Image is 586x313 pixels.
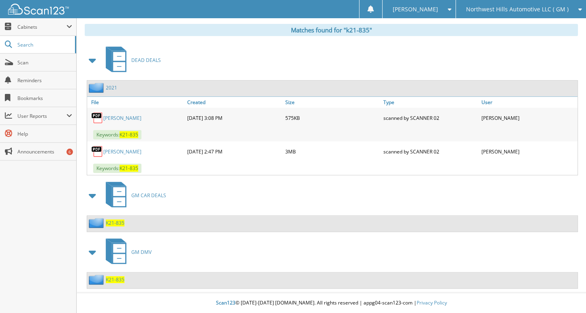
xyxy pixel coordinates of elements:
[545,274,586,313] iframe: Chat Widget
[103,115,141,121] a: [PERSON_NAME]
[17,23,66,30] span: Cabinets
[89,83,106,93] img: folder2.png
[216,299,235,306] span: Scan123
[101,44,161,76] a: DEAD DEALS
[91,112,103,124] img: PDF.png
[283,110,381,126] div: 575KB
[106,276,124,283] a: K21-835
[283,97,381,108] a: Size
[8,4,69,15] img: scan123-logo-white.svg
[87,97,185,108] a: File
[381,97,479,108] a: Type
[85,24,578,36] div: Matches found for "k21-835"
[120,165,138,172] span: K21-835
[93,130,141,139] span: Keywords:
[17,148,72,155] span: Announcements
[479,97,577,108] a: User
[17,95,72,102] span: Bookmarks
[17,113,66,119] span: User Reports
[131,249,152,256] span: GM DMV
[89,218,106,228] img: folder2.png
[185,143,283,160] div: [DATE] 2:47 PM
[89,275,106,285] img: folder2.png
[185,110,283,126] div: [DATE] 3:08 PM
[185,97,283,108] a: Created
[77,293,586,313] div: © [DATE]-[DATE] [DOMAIN_NAME]. All rights reserved | appg04-scan123-com |
[106,219,124,226] a: K21-835
[417,299,447,306] a: Privacy Policy
[106,84,117,91] a: 2021
[381,110,479,126] div: scanned by SCANNER 02
[393,7,438,12] span: [PERSON_NAME]
[103,148,141,155] a: [PERSON_NAME]
[17,41,71,48] span: Search
[381,143,479,160] div: scanned by SCANNER 02
[17,130,72,137] span: Help
[93,164,141,173] span: Keywords:
[131,192,166,199] span: GM CAR DEALS
[283,143,381,160] div: 3MB
[479,143,577,160] div: [PERSON_NAME]
[17,59,72,66] span: Scan
[66,149,73,155] div: 6
[101,179,166,211] a: GM CAR DEALS
[479,110,577,126] div: [PERSON_NAME]
[120,131,138,138] span: K21-835
[466,7,569,12] span: Northwest Hills Automotive LLC ( GM )
[101,236,152,268] a: GM DMV
[17,77,72,84] span: Reminders
[91,145,103,158] img: PDF.png
[131,57,161,64] span: DEAD DEALS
